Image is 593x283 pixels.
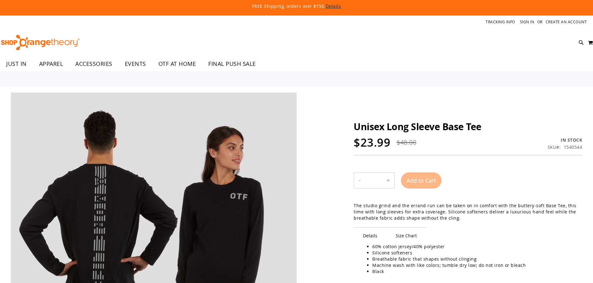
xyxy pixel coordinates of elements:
[386,227,426,244] span: Size Chart
[354,120,482,133] span: Unisex Long Sleeve Base Tee
[382,173,394,188] button: Increase product quantity
[548,137,582,143] div: In stock
[202,57,262,71] a: FINAL PUSH SALE
[326,3,341,9] a: Details
[548,137,582,143] div: Availability
[354,227,387,244] span: Details
[564,144,582,150] div: 1540544
[372,262,576,268] li: Machine wash with like colors; tumble dry low; do not iron or bleach
[372,250,576,256] li: Silicone softeners
[208,57,256,71] span: FINAL PUSH SALE
[33,57,69,71] a: APPAREL
[520,19,534,25] a: Sign In
[125,57,146,71] span: EVENTS
[354,173,365,188] button: Decrease product quantity
[158,57,196,71] span: OTF AT HOME
[119,57,152,71] a: EVENTS
[6,57,27,71] span: JUST IN
[372,256,576,262] li: Breathable fabric that shapes without clinging
[486,19,515,25] a: Tracking Info
[354,203,582,221] div: The studio grind and the errand run can be taken on in comfort with the buttery-soft Base Tee, th...
[354,135,390,150] span: $23.99
[39,57,63,71] span: APPAREL
[152,57,202,71] a: OTF AT HOME
[546,19,587,25] a: Create an Account
[75,57,112,71] span: ACCESSORIES
[110,3,483,9] p: FREE Shipping, orders over $150.
[372,268,576,275] li: Black
[372,244,576,250] li: 60% cotton jersey/40% polyester
[365,173,382,188] input: Product quantity
[397,138,416,147] span: $48.00
[69,57,119,71] a: ACCESSORIES
[548,144,561,150] strong: SKU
